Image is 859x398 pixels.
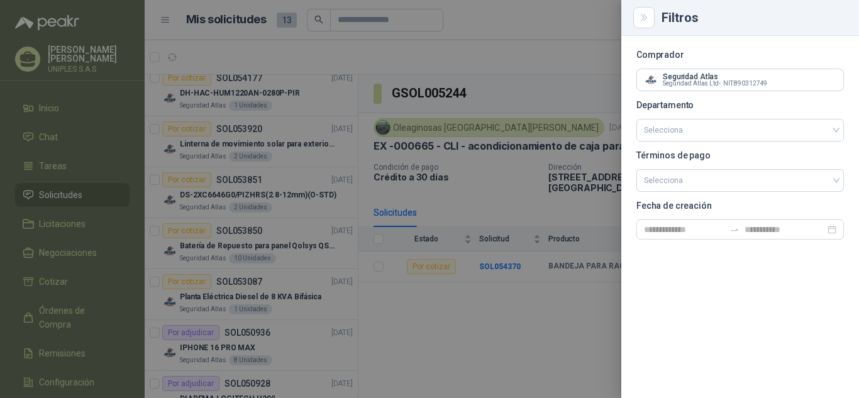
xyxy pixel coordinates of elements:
[636,152,844,159] p: Términos de pago
[662,11,844,24] div: Filtros
[636,101,844,109] p: Departamento
[636,51,844,58] p: Comprador
[636,10,651,25] button: Close
[636,202,844,209] p: Fecha de creación
[729,224,740,235] span: swap-right
[729,224,740,235] span: to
